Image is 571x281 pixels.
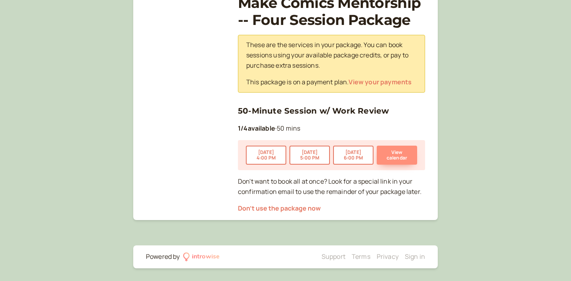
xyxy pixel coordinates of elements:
[238,177,425,197] p: Don't want to book all at once? Look for a special link in your confirmation email to use the rem...
[238,124,275,133] b: 1 / 4 available
[275,124,277,133] span: ·
[238,205,321,212] button: Don't use the package now
[246,146,286,165] button: [DATE]4:00 PM
[352,252,370,261] a: Terms
[377,146,417,165] button: View calendar
[238,104,425,117] h3: 50-Minute Session w/ Work Review
[246,40,417,71] p: These are the services in your package. You can book sessions using your available package credit...
[246,77,417,87] p: This package is on a payment plan.
[192,252,220,262] div: introwise
[238,123,425,134] p: 50 mins
[377,252,399,261] a: Privacy
[146,252,180,262] div: Powered by
[333,146,374,165] button: [DATE]6:00 PM
[183,252,220,262] a: introwise
[289,146,330,165] button: [DATE]5:00 PM
[349,78,412,86] a: View your payments
[405,252,425,261] a: Sign in
[322,252,345,261] a: Support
